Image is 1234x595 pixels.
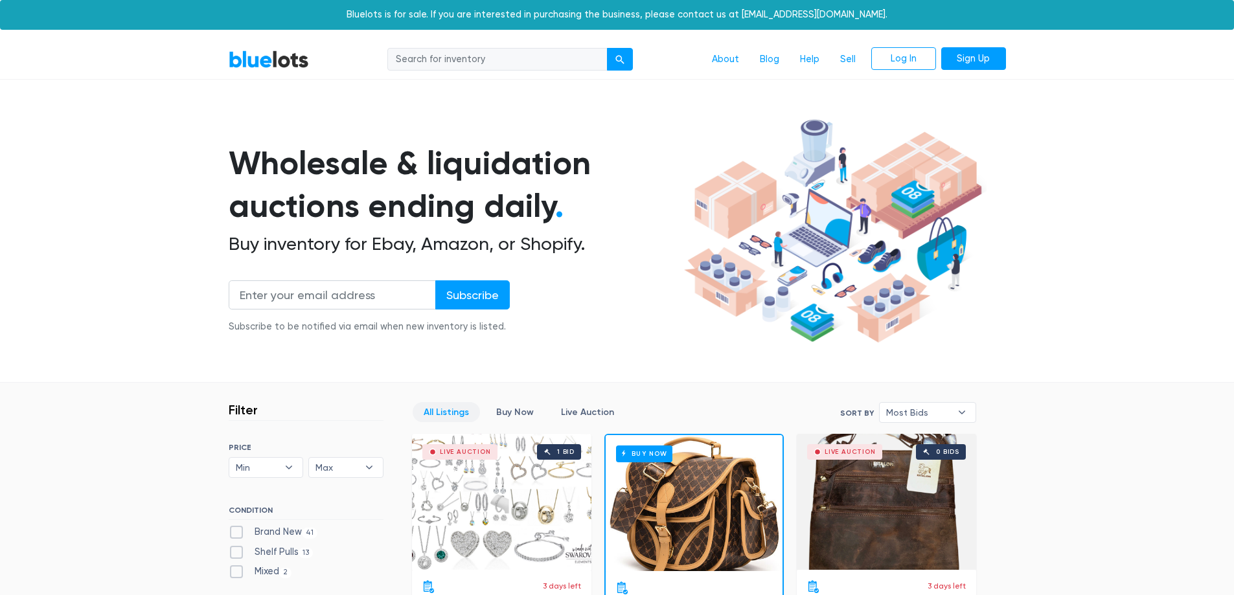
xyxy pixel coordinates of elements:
label: Sort By [840,407,874,419]
p: 3 days left [928,580,966,592]
label: Brand New [229,525,318,539]
a: Buy Now [606,435,783,571]
h6: CONDITION [229,506,383,520]
a: Live Auction 0 bids [797,434,976,570]
a: About [702,47,749,72]
span: Max [315,458,358,477]
a: Sell [830,47,866,72]
a: Live Auction [550,402,625,422]
span: 41 [302,528,318,538]
a: Blog [749,47,790,72]
div: Subscribe to be notified via email when new inventory is listed. [229,320,510,334]
div: 1 bid [557,449,575,455]
label: Shelf Pulls [229,545,314,559]
a: BlueLots [229,50,309,69]
a: Log In [871,47,936,71]
input: Subscribe [435,280,510,309]
span: 13 [299,548,314,558]
a: Buy Now [485,402,545,422]
h1: Wholesale & liquidation auctions ending daily [229,142,680,228]
h3: Filter [229,402,258,418]
span: Most Bids [886,403,951,422]
b: ▾ [948,403,976,422]
span: Min [236,458,279,477]
input: Search for inventory [387,48,608,71]
a: Help [790,47,830,72]
a: Sign Up [941,47,1006,71]
b: ▾ [356,458,383,477]
b: ▾ [275,458,303,477]
div: 0 bids [936,449,959,455]
span: . [555,186,564,225]
h6: PRICE [229,443,383,452]
h2: Buy inventory for Ebay, Amazon, or Shopify. [229,233,680,255]
span: 2 [279,568,292,578]
input: Enter your email address [229,280,436,309]
a: Live Auction 1 bid [412,434,591,570]
div: Live Auction [440,449,491,455]
img: hero-ee84e7d0318cb26816c560f6b4441b76977f77a177738b4e94f68c95b2b83dbb.png [680,113,987,349]
label: Mixed [229,565,292,579]
h6: Buy Now [616,445,672,462]
div: Live Auction [825,449,876,455]
p: 3 days left [543,580,581,592]
a: All Listings [413,402,480,422]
